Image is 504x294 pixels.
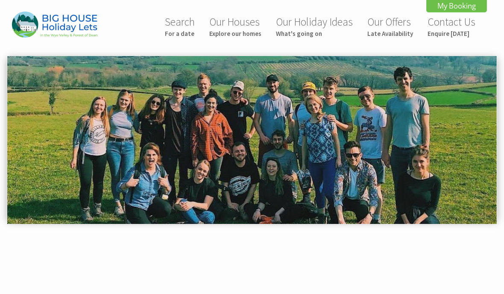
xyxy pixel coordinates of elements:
[209,29,261,38] small: Explore our homes
[367,29,413,38] small: Late Availability
[165,15,195,38] a: SearchFor a date
[276,15,353,38] a: Our Holiday IdeasWhat's going on
[12,12,97,38] img: Big House Holiday Lets
[276,29,353,38] small: What's going on
[165,29,195,38] small: For a date
[428,15,475,38] a: Contact UsEnquire [DATE]
[209,15,261,38] a: Our HousesExplore our homes
[428,29,475,38] small: Enquire [DATE]
[367,15,413,38] a: Our OffersLate Availability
